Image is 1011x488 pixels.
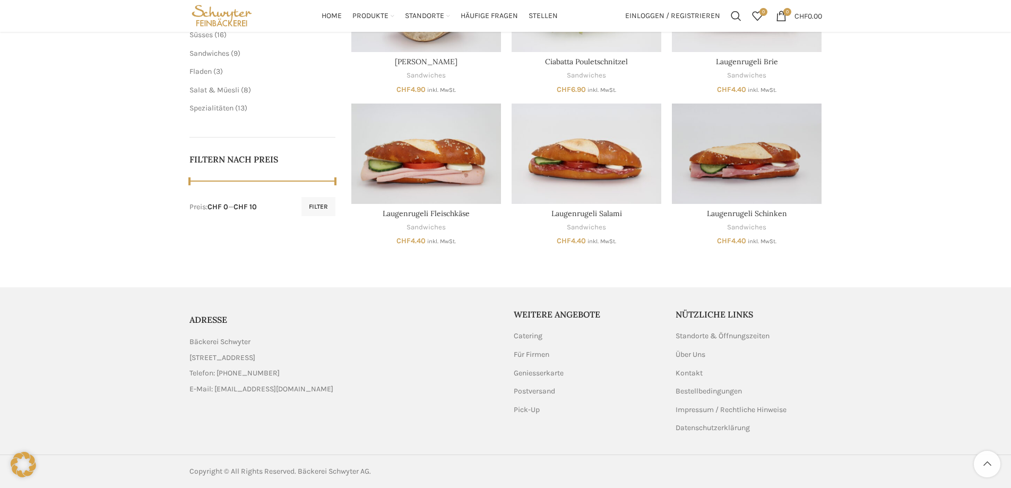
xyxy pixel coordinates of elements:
[514,331,543,341] a: Catering
[405,5,450,27] a: Standorte
[974,451,1000,477] a: Scroll to top button
[383,209,470,218] a: Laugenrugeli Fleischkäse
[707,209,787,218] a: Laugenrugeli Schinken
[189,466,500,477] div: Copyright © All Rights Reserved. Bäckerei Schwyter AG.
[352,11,388,21] span: Produkte
[725,5,747,27] a: Suchen
[717,236,746,245] bdi: 4.40
[529,5,558,27] a: Stellen
[189,11,255,20] a: Site logo
[396,236,411,245] span: CHF
[461,11,518,21] span: Häufige Fragen
[748,87,776,93] small: inkl. MwSt.
[189,67,212,76] a: Fladen
[557,85,571,94] span: CHF
[396,236,426,245] bdi: 4.40
[427,238,456,245] small: inkl. MwSt.
[189,153,336,165] h5: Filtern nach Preis
[794,11,808,20] span: CHF
[717,236,731,245] span: CHF
[189,202,257,212] div: Preis: —
[676,405,788,415] a: Impressum / Rechtliche Hinweise
[407,222,446,233] a: Sandwiches
[771,5,827,27] a: 0 CHF0.00
[727,71,766,81] a: Sandwiches
[352,5,394,27] a: Produkte
[747,5,768,27] a: 0
[514,386,556,397] a: Postversand
[244,85,248,95] span: 8
[557,85,586,94] bdi: 6.90
[717,85,746,94] bdi: 4.40
[514,349,550,360] a: Für Firmen
[717,85,731,94] span: CHF
[748,238,776,245] small: inkl. MwSt.
[545,57,628,66] a: Ciabatta Pouletschnitzel
[747,5,768,27] div: Meine Wunschliste
[676,386,743,397] a: Bestellbedingungen
[396,85,426,94] bdi: 4.90
[794,11,822,20] bdi: 0.00
[260,5,619,27] div: Main navigation
[234,49,238,58] span: 9
[512,104,661,203] a: Laugenrugeli Salami
[529,11,558,21] span: Stellen
[676,368,704,379] a: Kontakt
[716,57,778,66] a: Laugenrugeli Brie
[234,202,257,211] span: CHF 10
[189,352,255,364] span: [STREET_ADDRESS]
[189,383,498,395] a: List item link
[759,8,767,16] span: 0
[587,87,616,93] small: inkl. MwSt.
[395,57,457,66] a: [PERSON_NAME]
[407,71,446,81] a: Sandwiches
[727,222,766,233] a: Sandwiches
[208,202,228,211] span: CHF 0
[217,30,224,39] span: 16
[396,85,411,94] span: CHF
[216,67,220,76] span: 3
[567,71,606,81] a: Sandwiches
[514,368,565,379] a: Geniesserkarte
[672,104,822,203] a: Laugenrugeli Schinken
[783,8,791,16] span: 0
[620,5,725,27] a: Einloggen / Registrieren
[461,5,518,27] a: Häufige Fragen
[676,331,771,341] a: Standorte & Öffnungszeiten
[189,367,498,379] a: List item link
[238,104,245,113] span: 13
[189,314,227,325] span: ADRESSE
[625,12,720,20] span: Einloggen / Registrieren
[557,236,586,245] bdi: 4.40
[189,85,239,95] a: Salat & Müesli
[551,209,622,218] a: Laugenrugeli Salami
[189,49,229,58] a: Sandwiches
[189,336,250,348] span: Bäckerei Schwyter
[676,309,822,320] h5: Nützliche Links
[322,5,342,27] a: Home
[587,238,616,245] small: inkl. MwSt.
[676,423,751,433] a: Datenschutzerklärung
[405,11,444,21] span: Standorte
[676,349,706,360] a: Über Uns
[351,104,501,203] a: Laugenrugeli Fleischkäse
[301,197,335,216] button: Filter
[557,236,571,245] span: CHF
[514,309,660,320] h5: Weitere Angebote
[514,405,541,415] a: Pick-Up
[567,222,606,233] a: Sandwiches
[427,87,456,93] small: inkl. MwSt.
[189,104,234,113] a: Spezialitäten
[322,11,342,21] span: Home
[189,30,213,39] a: Süsses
